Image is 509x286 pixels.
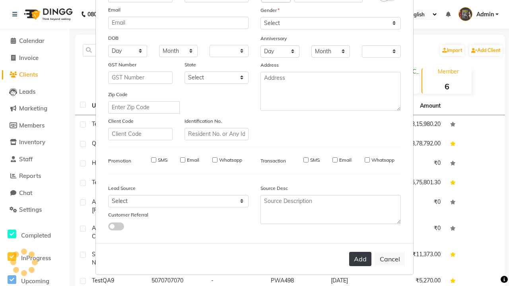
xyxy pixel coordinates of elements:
[219,157,242,164] label: Whatsapp
[108,211,148,218] label: Customer Referral
[260,157,286,164] label: Transaction
[108,91,128,98] label: Zip Code
[339,157,352,164] label: Email
[260,185,288,192] label: Source Desc
[260,7,280,14] label: Gender
[158,157,167,164] label: SMS
[349,252,371,266] button: Add
[108,128,173,140] input: Client Code
[185,128,249,140] input: Resident No. or Any Id
[185,118,222,125] label: Identification No.
[108,71,173,84] input: GST Number
[310,157,320,164] label: SMS
[108,6,120,14] label: Email
[371,157,394,164] label: Whatsapp
[260,62,279,69] label: Address
[108,157,131,164] label: Promotion
[375,251,405,267] button: Cancel
[108,118,134,125] label: Client Code
[187,157,199,164] label: Email
[108,35,119,42] label: DOB
[108,101,180,114] input: Enter Zip Code
[260,35,287,42] label: Anniversary
[108,17,249,29] input: Email
[108,185,136,192] label: Lead Source
[108,61,136,68] label: GST Number
[185,61,196,68] label: State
